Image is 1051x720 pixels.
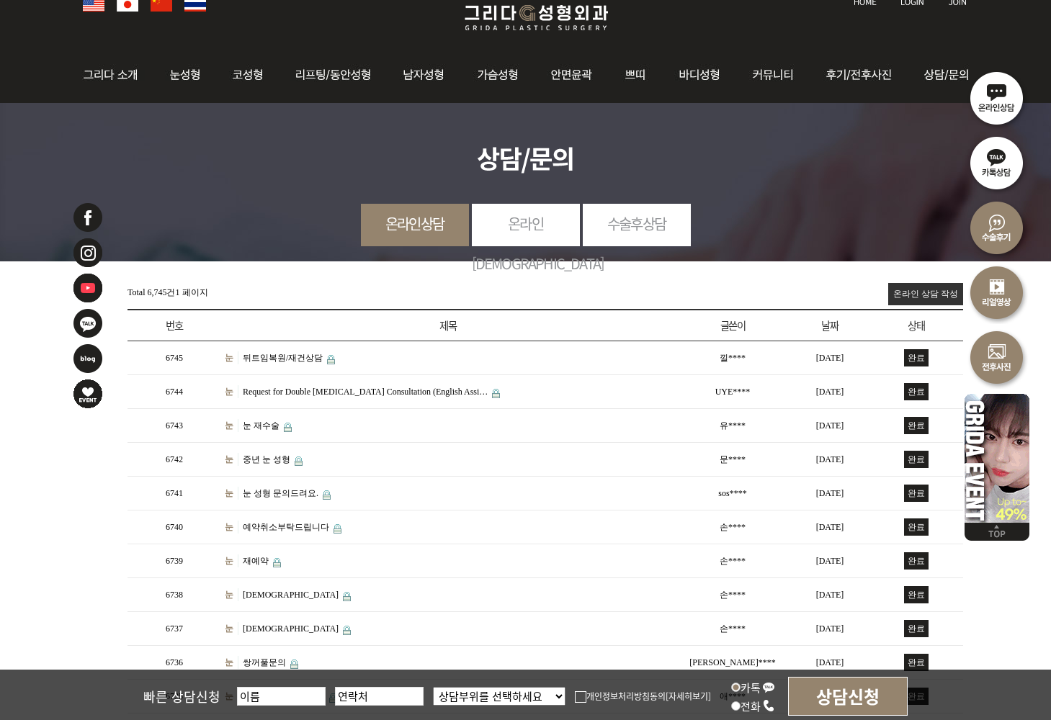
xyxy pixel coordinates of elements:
[888,283,963,305] a: 온라인 상담 작성
[243,556,269,566] a: 재예약
[225,419,238,432] a: 눈
[72,272,104,304] img: 유투브
[790,510,869,544] td: [DATE]
[128,646,221,680] td: 6736
[128,409,221,443] td: 6743
[821,318,838,333] a: 날짜
[609,47,663,103] img: 쁘띠
[225,622,238,635] a: 눈
[904,417,929,434] span: 완료
[965,65,1029,130] img: 온라인상담
[225,554,238,567] a: 눈
[575,690,666,702] label: 개인정보처리방침동의
[72,378,104,410] img: 이벤트
[737,47,811,103] img: 커뮤니티
[225,351,238,364] a: 눈
[153,47,218,103] img: 눈성형
[323,490,331,500] img: 비밀글
[904,552,929,570] span: 완료
[965,523,1029,541] img: 위로가기
[327,355,335,364] img: 비밀글
[218,47,279,103] img: 코성형
[965,130,1029,194] img: 카톡상담
[904,383,929,400] span: 완료
[343,626,351,635] img: 비밀글
[450,1,622,35] img: 그리다성형외과
[225,588,238,601] a: 눈
[243,522,329,532] a: 예약취소부탁드립니다
[666,690,711,702] a: [자세히보기]
[790,341,869,375] td: [DATE]
[143,687,220,706] span: 빠른 상담신청
[221,310,675,341] th: 제목
[334,524,341,534] img: 비밀글
[965,324,1029,389] img: 수술전후사진
[731,698,775,714] label: 전화
[663,47,737,103] img: 바디성형
[965,389,1029,523] img: 이벤트
[965,194,1029,259] img: 수술후기
[128,477,221,510] td: 6741
[243,657,286,667] a: 쌍꺼풀문의
[904,349,929,366] span: 완료
[811,47,911,103] img: 후기/전후사진
[675,310,790,341] th: 글쓴이
[869,310,963,341] th: 상태
[128,612,221,646] td: 6737
[790,375,869,409] td: [DATE]
[72,237,104,269] img: 인스타그램
[790,443,869,477] td: [DATE]
[731,680,775,695] label: 카톡
[284,423,292,432] img: 비밀글
[243,387,488,397] a: Request for Double [MEDICAL_DATA] Consultation (English Assi…
[243,488,318,498] a: 눈 성형 문의드려요.
[243,353,323,363] a: 뒤트임복원/재건상담
[243,454,290,464] a: 중년 눈 성형
[388,47,462,103] img: 남자성형
[237,687,326,706] input: 이름
[904,518,929,536] span: 완료
[343,592,351,601] img: 비밀글
[762,699,775,712] img: call_icon.png
[790,477,869,510] td: [DATE]
[904,586,929,603] span: 완료
[790,578,869,612] td: [DATE]
[76,47,153,103] img: 그리다소개
[128,341,221,375] td: 6745
[72,343,104,374] img: 네이버블로그
[788,677,908,716] input: 상담신청
[243,420,279,431] a: 눈 재수술
[790,612,869,646] td: [DATE]
[583,204,691,243] a: 수술후상담
[72,307,104,339] img: 카카오톡
[790,409,869,443] td: [DATE]
[904,451,929,468] span: 완료
[128,375,221,409] td: 6744
[128,443,221,477] td: 6742
[472,204,580,283] a: 온라인[DEMOGRAPHIC_DATA]
[911,47,976,103] img: 상담/문의
[492,389,500,398] img: 비밀글
[225,521,238,534] a: 눈
[790,544,869,578] td: [DATE]
[243,624,339,634] a: [DEMOGRAPHIC_DATA]
[128,287,176,297] span: Total 6,745건
[128,578,221,612] td: 6738
[904,485,929,502] span: 완료
[72,202,104,233] img: 페이스북
[279,47,388,103] img: 동안성형
[225,487,238,500] a: 눈
[225,656,238,669] a: 눈
[128,283,208,299] div: 1 페이지
[462,47,535,103] img: 가슴성형
[731,701,741,711] input: 전화
[535,47,609,103] img: 안면윤곽
[273,558,281,567] img: 비밀글
[731,683,741,692] input: 카톡
[128,544,221,578] td: 6739
[290,660,298,669] img: 비밀글
[335,687,424,706] input: 연락처
[762,680,775,693] img: kakao_icon.png
[128,510,221,544] td: 6740
[965,259,1029,324] img: 리얼영상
